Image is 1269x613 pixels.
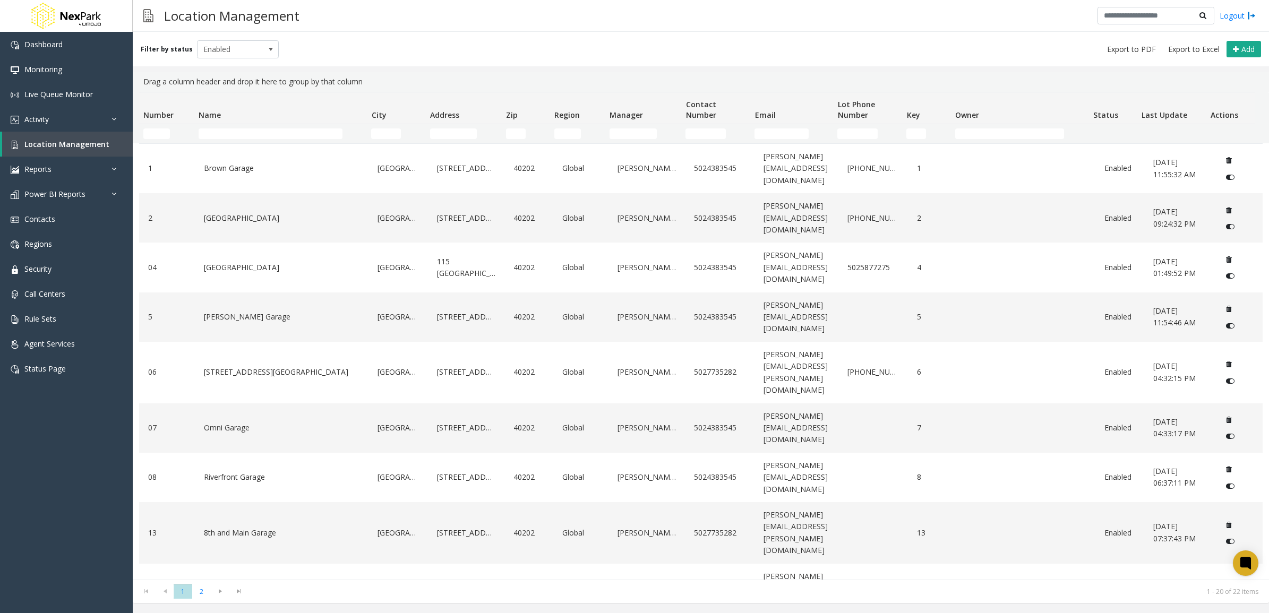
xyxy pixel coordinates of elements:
a: 8 [914,469,950,486]
a: [DATE] 11:55:32 AM [1151,154,1207,183]
input: Name Filter [199,128,342,139]
a: [PERSON_NAME][EMAIL_ADDRESS][DOMAIN_NAME] [761,297,831,338]
span: Go to the last page [229,584,248,599]
a: 6 [914,364,950,381]
span: Monitoring [24,64,62,74]
span: Call Centers [24,289,65,299]
button: Delete [1220,300,1237,317]
a: [PERSON_NAME][EMAIL_ADDRESS][DOMAIN_NAME] [761,148,831,189]
input: Address Filter [430,128,477,139]
a: Brown Garage [201,160,363,177]
span: Region [554,110,580,120]
a: 2 [914,210,950,227]
a: 5024383545 [691,419,748,436]
img: 'icon' [11,365,19,374]
button: Disable [1220,373,1240,390]
img: 'icon' [11,91,19,99]
a: [PERSON_NAME] [615,259,679,276]
button: Delete [1220,411,1237,428]
a: 08 [145,469,188,486]
span: Activity [24,114,49,124]
span: [DATE] 09:24:32 PM [1153,206,1196,228]
td: Address Filter [426,124,502,143]
div: Drag a column header and drop it here to group by that column [139,72,1263,92]
input: Lot Phone Number Filter [837,128,878,139]
td: Owner Filter [951,124,1089,143]
img: 'icon' [11,191,19,199]
a: [STREET_ADDRESS] [434,524,498,541]
a: 40202 [511,308,547,325]
a: [GEOGRAPHIC_DATA] [375,364,421,381]
a: Logout [1220,10,1256,21]
a: [STREET_ADDRESS][GEOGRAPHIC_DATA] [201,364,363,381]
a: 5027735282 [691,524,748,541]
img: 'icon' [11,141,19,149]
span: Add [1241,44,1255,54]
img: pageIcon [143,3,153,29]
a: Riverfront Garage [201,469,363,486]
a: 115 [GEOGRAPHIC_DATA] [434,253,498,282]
a: 5024383545 [691,308,748,325]
a: [PERSON_NAME][EMAIL_ADDRESS][DOMAIN_NAME] [761,408,831,448]
button: Delete [1220,356,1237,373]
a: 5024383545 [691,469,748,486]
img: 'icon' [11,240,19,249]
a: [GEOGRAPHIC_DATA] [375,308,421,325]
button: Disable [1220,169,1240,186]
a: [GEOGRAPHIC_DATA] [375,160,421,177]
a: [GEOGRAPHIC_DATA] [375,210,421,227]
a: Enabled [1102,364,1138,381]
a: 1 [145,160,188,177]
a: [PHONE_NUMBER] [845,210,902,227]
a: Global [560,308,603,325]
a: [STREET_ADDRESS] [434,210,498,227]
span: Email [755,110,776,120]
a: 40202 [511,259,547,276]
a: 40202 [511,160,547,177]
a: [PERSON_NAME] [615,419,679,436]
a: [GEOGRAPHIC_DATA] [375,469,421,486]
a: Enabled [1102,469,1138,486]
span: [DATE] 11:54:46 AM [1153,306,1196,327]
a: 40202 [511,469,547,486]
span: Regions [24,239,52,249]
span: Live Queue Monitor [24,89,93,99]
span: [DATE] 01:49:52 PM [1153,256,1196,278]
a: Enabled [1102,524,1138,541]
span: Address [430,110,459,120]
a: [PERSON_NAME][EMAIL_ADDRESS][PERSON_NAME][DOMAIN_NAME] [761,506,831,559]
img: 'icon' [11,41,19,49]
span: Export to PDF [1107,44,1156,55]
span: Number [143,110,174,120]
img: 'icon' [11,265,19,274]
a: Global [560,160,603,177]
a: 5024383545 [691,160,748,177]
button: Delete [1220,516,1237,533]
img: logout [1247,10,1256,21]
a: Global [560,259,603,276]
td: Actions Filter [1206,124,1255,143]
span: Enabled [198,41,262,58]
a: 07 [145,419,188,436]
button: Disable [1220,317,1240,334]
span: Key [907,110,920,120]
a: Omni Garage [201,419,363,436]
span: Go to the next page [211,584,229,599]
input: Zip Filter [506,128,526,139]
a: [GEOGRAPHIC_DATA] [201,210,363,227]
img: 'icon' [11,215,19,224]
a: [DATE] 04:33:17 PM [1151,413,1207,443]
td: Last Update Filter [1137,124,1206,143]
span: Agent Services [24,339,75,349]
td: Zip Filter [502,124,550,143]
input: Region Filter [554,128,581,139]
a: 5 [914,308,950,325]
span: Location Management [24,139,109,149]
a: [DATE] 01:49:52 PM [1151,253,1207,282]
a: [PERSON_NAME] [615,364,679,381]
span: Page 2 [192,584,211,599]
a: 7 [914,419,950,436]
td: Name Filter [194,124,367,143]
a: [GEOGRAPHIC_DATA] [201,259,363,276]
a: [PERSON_NAME][EMAIL_ADDRESS][DOMAIN_NAME] [761,457,831,498]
